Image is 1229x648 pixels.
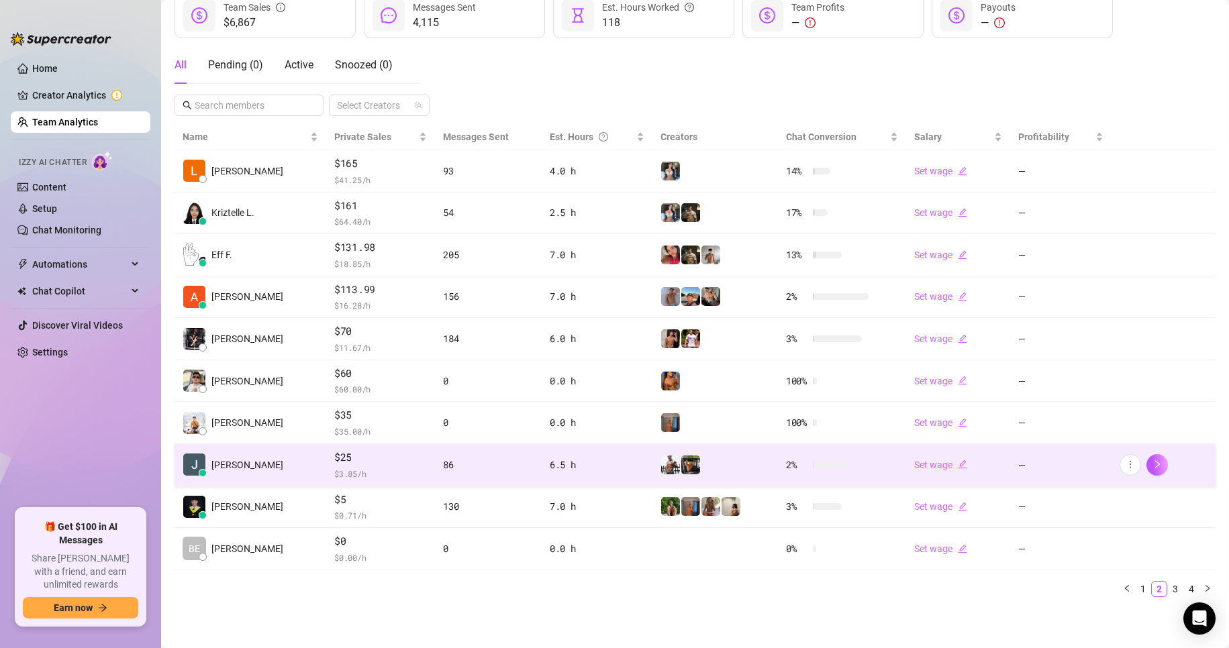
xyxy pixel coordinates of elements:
div: 0 [443,415,533,430]
span: exclamation-circle [805,17,816,28]
span: search [183,101,192,110]
span: BE [189,541,200,556]
div: — [791,15,844,31]
img: Lexter Ore [183,160,205,182]
span: Snoozed ( 0 ) [335,58,393,71]
img: JUSTIN [661,455,680,474]
a: Set wageedit [914,207,967,218]
span: dollar-circle [759,7,775,23]
div: 4.0 h [550,164,644,178]
img: Eff Francisco [183,244,205,266]
img: Jayson Roa [183,412,205,434]
img: Nathan [681,455,700,474]
td: — [1010,276,1112,319]
span: 118 [602,15,694,31]
span: [PERSON_NAME] [211,457,283,472]
td: — [1010,444,1112,486]
span: [PERSON_NAME] [211,289,283,304]
span: [PERSON_NAME] [211,541,283,556]
img: Nathaniel [661,497,680,516]
span: 17 % [786,205,807,220]
span: $ 0.71 /h [334,508,427,522]
span: [PERSON_NAME] [211,499,283,514]
span: left [1123,584,1131,592]
span: edit [958,166,967,176]
span: $60 [334,366,427,382]
a: 3 [1168,582,1183,596]
span: $131.98 [334,239,427,256]
td: — [1010,528,1112,570]
img: aussieboy_j [701,246,720,264]
span: $ 18.85 /h [334,257,427,270]
a: Creator Analytics exclamation-circle [32,85,140,106]
span: 14 % [786,164,807,178]
div: 184 [443,331,533,346]
span: edit [958,418,967,427]
li: 1 [1135,581,1151,597]
span: edit [958,502,967,511]
span: Share [PERSON_NAME] with a friend, and earn unlimited rewards [23,552,138,592]
img: Kriztelle L. [183,202,205,224]
a: Team Analytics [32,117,98,127]
span: 0 % [786,541,807,556]
span: Earn now [54,602,93,613]
span: $ 3.85 /h [334,467,427,480]
img: Nathaniel [701,497,720,516]
th: Creators [652,124,778,150]
span: $ 64.40 /h [334,215,427,228]
div: All [175,57,187,73]
img: Arianna Aguilar [183,328,205,350]
div: 6.5 h [550,457,644,472]
span: edit [958,292,967,301]
span: $ 11.67 /h [334,341,427,354]
span: Messages Sent [443,131,509,142]
img: Tony [681,203,700,222]
span: Automations [32,254,128,275]
span: [PERSON_NAME] [211,331,283,346]
span: $ 35.00 /h [334,425,427,438]
div: 0.0 h [550,374,644,388]
div: Est. Hours [550,129,634,144]
span: $5 [334,492,427,508]
button: left [1119,581,1135,597]
div: 130 [443,499,533,514]
span: more [1126,460,1135,469]
span: Izzy AI Chatter [19,156,87,169]
img: Hector [681,329,700,348]
span: 4,115 [413,15,476,31]
img: Rick Gino Tarce… [183,370,205,392]
span: 2 % [786,457,807,472]
span: Private Sales [334,131,391,142]
span: $70 [334,323,427,339]
span: arrow-right [98,603,107,612]
td: — [1010,360,1112,402]
a: Discover Viral Videos [32,320,123,331]
span: $ 41.25 /h [334,173,427,186]
div: 7.0 h [550,248,644,262]
div: 7.0 h [550,499,644,514]
div: 0.0 h [550,541,644,556]
td: — [1010,150,1112,193]
span: edit [958,334,967,343]
a: Set wageedit [914,417,967,428]
span: [PERSON_NAME] [211,415,283,430]
button: Earn nowarrow-right [23,597,138,618]
a: Set wageedit [914,501,967,512]
div: 2.5 h [550,205,644,220]
span: Kriztelle L. [211,205,254,220]
span: 2 % [786,289,807,304]
div: Open Intercom Messenger [1183,602,1216,635]
span: question-circle [599,129,608,144]
div: 54 [443,205,533,220]
span: Chat Copilot [32,280,128,302]
span: $113.99 [334,282,427,298]
img: Wayne [681,497,700,516]
span: exclamation-circle [994,17,1005,28]
li: 4 [1183,581,1199,597]
a: Set wageedit [914,460,967,470]
img: Tony [681,246,700,264]
a: Setup [32,203,57,214]
a: Set wageedit [914,250,967,260]
div: 0.0 h [550,415,644,430]
img: Chat Copilot [17,286,26,296]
